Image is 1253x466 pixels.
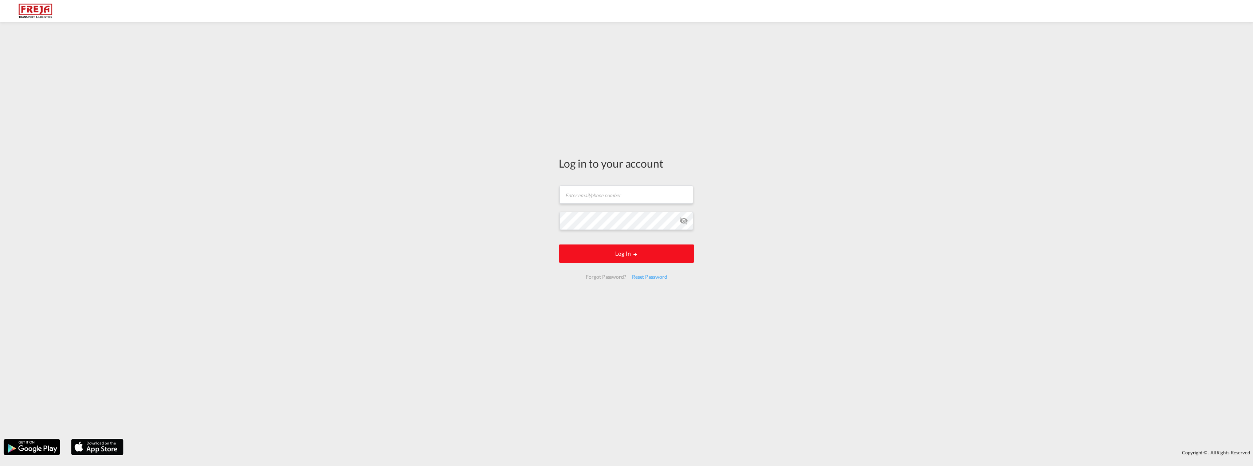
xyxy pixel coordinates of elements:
[679,216,688,225] md-icon: icon-eye-off
[559,244,694,263] button: LOGIN
[127,446,1253,459] div: Copyright © . All Rights Reserved
[11,3,60,19] img: 586607c025bf11f083711d99603023e7.png
[3,438,61,456] img: google.png
[583,270,629,283] div: Forgot Password?
[559,156,694,171] div: Log in to your account
[559,185,693,204] input: Enter email/phone number
[629,270,670,283] div: Reset Password
[70,438,124,456] img: apple.png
